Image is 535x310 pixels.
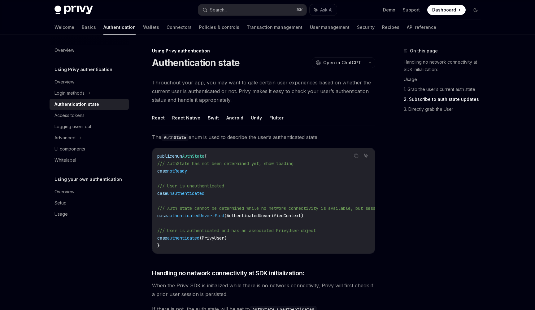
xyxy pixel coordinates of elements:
[54,210,68,218] div: Usage
[161,134,189,141] code: AuthState
[50,110,129,121] a: Access tokens
[382,20,399,35] a: Recipes
[167,20,192,35] a: Connectors
[404,104,485,114] a: 3. Directly grab the User
[208,110,219,125] button: Swift
[157,161,294,166] span: /// AuthState has not been determined yet, show loading
[226,110,243,125] button: Android
[54,176,122,183] h5: Using your own authentication
[172,110,200,125] button: React Native
[152,110,165,125] button: React
[152,78,375,104] span: Throughout your app, you may want to gate certain user experiences based on whether the current u...
[50,121,129,132] a: Logging users out
[167,168,187,174] span: notReady
[50,197,129,209] a: Setup
[152,133,375,142] span: The enum is used to describe the user’s authenticated state.
[50,45,129,56] a: Overview
[157,205,437,211] span: /// Auth state cannot be determined while no network connectivity is available, but session token...
[404,74,485,84] a: Usage
[204,153,207,159] span: {
[157,153,172,159] span: public
[172,153,182,159] span: enum
[410,47,438,55] span: On this page
[50,155,129,166] a: Whitelabel
[54,112,85,119] div: Access tokens
[152,281,375,299] span: When the Privy SDK is initialized while there is no network connectivity, Privy will first check ...
[54,6,93,14] img: dark logo
[269,110,284,125] button: Flutter
[157,228,316,233] span: /// User is authenticated and has an associated PrivyUser object
[54,156,76,164] div: Whitelabel
[157,191,167,196] span: case
[432,7,456,13] span: Dashboard
[312,57,365,68] button: Open in ChatGPT
[199,235,227,241] span: (PrivyUser)
[167,191,204,196] span: unauthenticated
[54,66,112,73] h5: Using Privy authentication
[310,4,337,16] button: Ask AI
[352,152,360,160] button: Copy the contents from the code block
[157,243,160,248] span: }
[50,143,129,155] a: UI components
[54,123,91,130] div: Logging users out
[54,89,85,97] div: Login methods
[198,4,307,16] button: Search...⌘K
[210,6,227,14] div: Search...
[182,153,204,159] span: AuthState
[54,78,74,86] div: Overview
[427,5,466,15] a: Dashboard
[54,145,85,153] div: UI components
[167,213,224,218] span: authenticatedUnverified
[383,7,395,13] a: Demo
[54,47,74,54] div: Overview
[157,183,224,189] span: /// User is unauthenticated
[54,20,74,35] a: Welcome
[320,7,333,13] span: Ask AI
[50,76,129,88] a: Overview
[50,99,129,110] a: Authentication state
[404,94,485,104] a: 2. Subscribe to auth state updates
[103,20,136,35] a: Authentication
[152,269,304,277] span: Handling no network connectivity at SDK initialization:
[251,110,262,125] button: Unity
[310,20,350,35] a: User management
[224,213,303,218] span: (AuthenticatedUnverifiedContext)
[199,20,239,35] a: Policies & controls
[403,7,420,13] a: Support
[50,209,129,220] a: Usage
[404,84,485,94] a: 1. Grab the user’s current auth state
[167,235,199,241] span: authenticated
[357,20,375,35] a: Security
[296,7,303,12] span: ⌘ K
[157,168,167,174] span: case
[54,134,76,142] div: Advanced
[404,57,485,74] a: Handling no network connectivity at SDK initialization:
[247,20,302,35] a: Transaction management
[50,186,129,197] a: Overview
[157,235,167,241] span: case
[54,188,74,195] div: Overview
[323,60,361,66] span: Open in ChatGPT
[471,5,481,15] button: Toggle dark mode
[82,20,96,35] a: Basics
[152,57,240,68] h1: Authentication state
[152,48,375,54] div: Using Privy authentication
[143,20,159,35] a: Wallets
[54,101,99,108] div: Authentication state
[407,20,436,35] a: API reference
[362,152,370,160] button: Ask AI
[54,199,67,207] div: Setup
[157,213,167,218] span: case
